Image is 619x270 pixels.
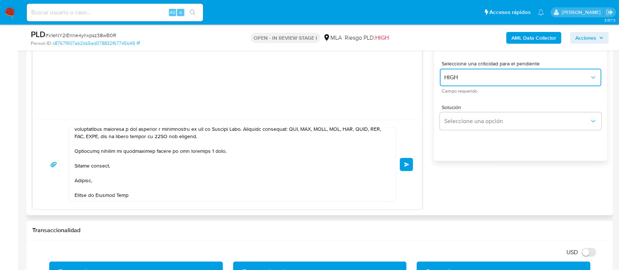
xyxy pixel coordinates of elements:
[31,28,46,40] b: PLD
[180,9,182,16] span: s
[511,32,556,44] b: AML Data Collector
[375,33,389,42] span: HIGH
[46,32,116,39] span: # x1eNY2iEnne4ynxpsz38wB0R
[440,112,601,130] button: Seleccione una opción
[489,8,531,16] span: Accesos rápidos
[444,74,590,81] span: HIGH
[32,227,607,234] h1: Transaccionalidad
[606,8,613,16] a: Salir
[444,118,590,125] span: Seleccione una opción
[404,162,409,167] span: Enviar
[506,32,561,44] button: AML Data Collector
[27,8,203,17] input: Buscar usuario o caso...
[575,32,596,44] span: Acciones
[323,34,342,42] div: MLA
[442,89,603,93] span: Campo requerido
[31,40,51,47] b: Person ID
[345,34,389,42] span: Riesgo PLD:
[251,33,320,43] p: OPEN - IN REVIEW STAGE I
[442,105,603,110] span: Solución
[440,69,601,86] button: HIGH
[570,32,609,44] button: Acciones
[75,128,387,201] textarea: Lore, Ip dolorsi am con adipiscinge seddoeiusmo te in utlabo et do magnaali, enimadminim ven qui ...
[400,158,413,171] button: Enviar
[53,40,140,47] a: c8767f907ab2bb5ad078832f67745b49
[442,61,603,66] span: Seleccione una criticidad para el pendiente
[538,9,544,15] a: Notificaciones
[170,9,175,16] span: Alt
[562,9,603,16] p: marielabelen.cragno@mercadolibre.com
[604,17,615,23] span: 3.157.3
[185,7,200,18] button: search-icon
